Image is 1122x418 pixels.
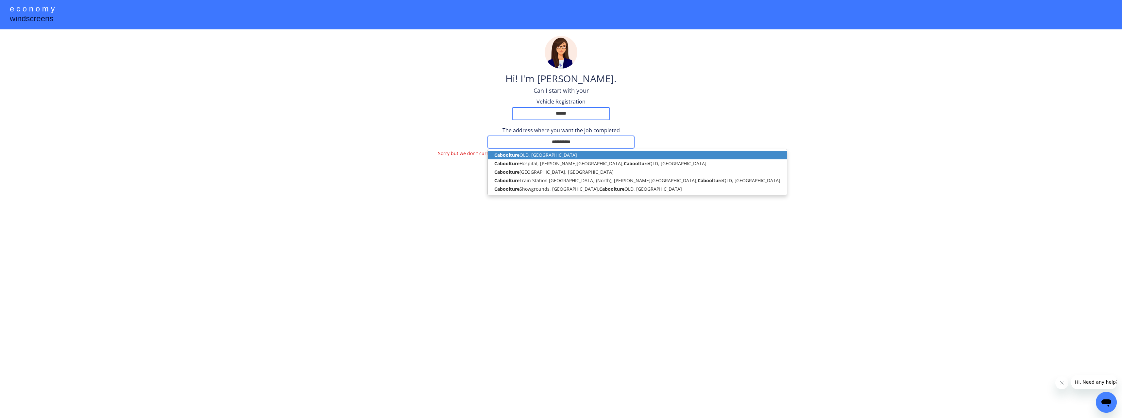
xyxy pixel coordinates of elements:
span: Hi. Need any help? [4,5,47,10]
p: QLD, [GEOGRAPHIC_DATA] [488,151,787,159]
p: Train Station [GEOGRAPHIC_DATA] (North), [PERSON_NAME][GEOGRAPHIC_DATA], QLD, [GEOGRAPHIC_DATA] [488,176,787,185]
p: Showgrounds, [GEOGRAPHIC_DATA], QLD, [GEOGRAPHIC_DATA] [488,185,787,193]
strong: Caboolture [494,152,519,158]
strong: Caboolture [698,177,723,184]
div: Hi! I'm [PERSON_NAME]. [505,72,617,87]
div: Sorry but we don’t currently service this area. We are expanding new areas all the time, so check... [438,150,684,165]
strong: Caboolture [494,169,519,175]
div: windscreens [10,13,53,26]
div: Can I start with your [534,87,589,95]
iframe: Button to launch messaging window [1096,392,1117,413]
iframe: Close message [1055,376,1068,389]
div: Vehicle Registration [528,98,594,105]
strong: Caboolture [494,177,519,184]
iframe: Message from company [1071,375,1117,389]
p: Hospital, [PERSON_NAME][GEOGRAPHIC_DATA], QLD, [GEOGRAPHIC_DATA] [488,159,787,168]
div: e c o n o m y [10,3,55,16]
strong: Caboolture [624,160,649,167]
strong: Caboolture [599,186,624,192]
strong: Caboolture [494,160,519,167]
strong: Caboolture [494,186,519,192]
div: The address where you want the job completed [438,127,684,134]
p: [GEOGRAPHIC_DATA], [GEOGRAPHIC_DATA] [488,168,787,176]
img: madeline.png [545,36,577,69]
